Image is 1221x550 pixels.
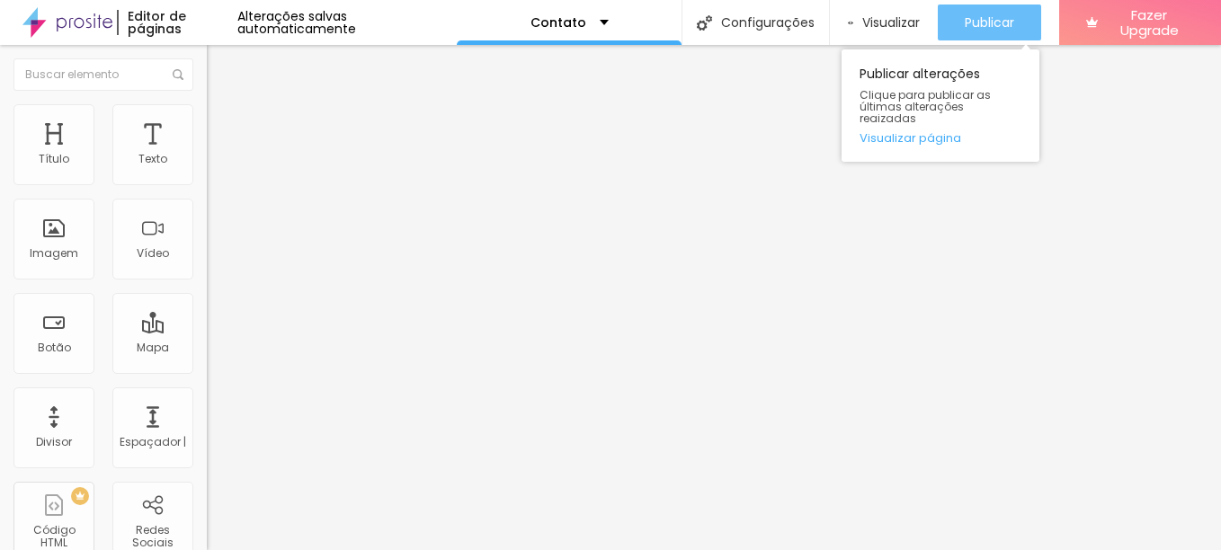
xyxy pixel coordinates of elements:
[965,15,1014,30] span: Publicar
[237,10,458,35] div: Alterações salvas automaticamente
[1105,7,1194,39] span: Fazer Upgrade
[13,58,193,91] input: Buscar elemento
[860,132,1021,144] a: Visualizar página
[138,153,167,165] div: Texto
[697,15,712,31] img: Ícone
[30,247,78,260] div: Imagem
[830,4,938,40] button: Visualizar
[938,4,1041,40] button: Publicar
[530,16,586,29] p: Contato
[860,65,980,83] font: Publicar alterações
[860,89,1021,125] span: Clique para publicar as últimas alterações reaizadas
[173,69,183,80] img: Ícone
[38,342,71,354] div: Botão
[137,247,169,260] div: Vídeo
[117,524,188,550] div: Redes Sociais
[36,436,72,448] div: Divisor
[18,524,89,550] div: Código HTML
[120,436,186,448] div: Espaçador |
[862,15,920,30] span: Visualizar
[39,153,69,165] div: Título
[137,342,169,354] div: Mapa
[117,10,237,35] div: Editor de páginas
[848,15,853,31] img: view-1.svg
[721,16,815,29] font: Configurações
[207,45,1221,550] iframe: Editor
